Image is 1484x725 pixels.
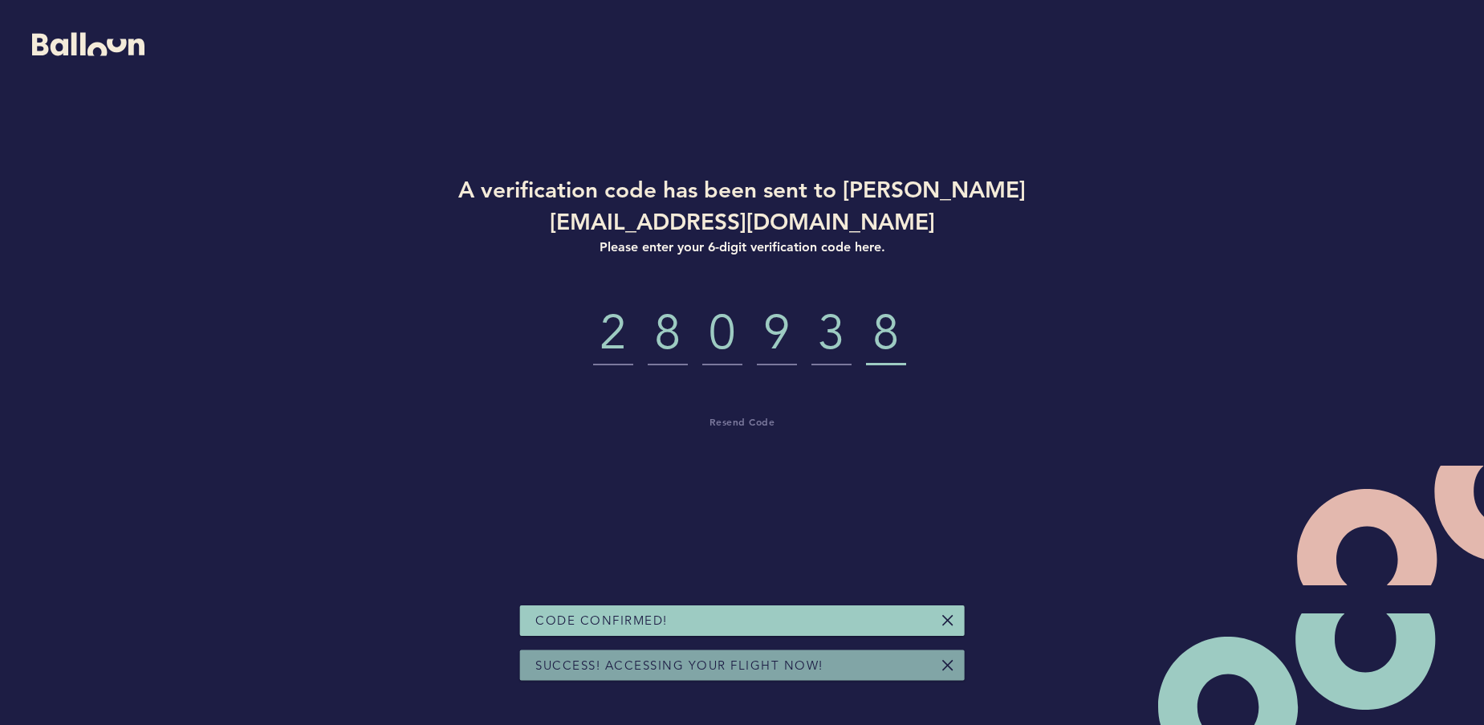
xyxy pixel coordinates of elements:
input: Code digit 2 [648,305,688,365]
input: Code digit 3 [702,305,742,365]
input: Code digit 4 [757,305,797,365]
h1: A verification code has been sent to [PERSON_NAME][EMAIL_ADDRESS][DOMAIN_NAME] [383,173,1101,238]
div: Success! Accessing your flight now! [519,650,965,680]
div: Code Confirmed! [519,605,965,636]
button: Resend Code [709,413,775,430]
input: Code digit 1 [593,305,633,365]
h4: Please enter your 6-digit verification code here. [383,238,1101,257]
input: Code digit 5 [811,305,852,365]
span: Resend Code [709,415,775,428]
input: Code digit 6 [866,305,906,365]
